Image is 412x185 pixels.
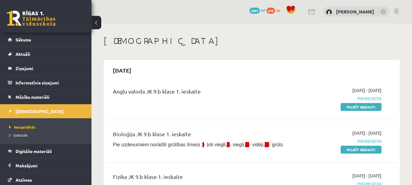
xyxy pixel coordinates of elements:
span: Pievienota [298,95,382,102]
a: [PERSON_NAME] [336,9,374,15]
span: 616 [267,8,275,14]
span: [DATE] - [DATE] [352,130,382,136]
span: Izlabotās [9,133,27,137]
a: Informatīvie ziņojumi [8,76,84,90]
span: [DATE] - [DATE] [352,87,382,94]
span: 3467 [249,8,260,14]
img: Katrīna Valtere [326,9,332,15]
a: Pildīt ieskaiti [341,146,382,154]
a: Izlabotās [9,132,85,138]
a: Neizpildītās [9,124,85,130]
span: Digitālie materiāli [16,148,52,154]
a: Sākums [8,33,84,47]
span: xp [276,8,280,12]
legend: Maksājumi [16,158,84,173]
span: Atzīmes [16,177,32,183]
div: Bioloģija JK 9.b klase 1. ieskaite [113,130,289,141]
div: Fizika JK 9.b klase 1. ieskaite [113,173,289,184]
span: Pie uzdevumiem norādīti grūtības līmeņi : - ļoti viegli, - viegli, - vidēji, - grūts [113,142,283,147]
span: Pievienota [298,138,382,144]
a: Digitālie materiāli [8,144,84,158]
span: [DEMOGRAPHIC_DATA] [16,109,63,114]
h2: [DATE] [107,63,138,77]
span: Neizpildītās [9,125,36,130]
span: [DATE] - [DATE] [352,173,382,179]
a: Pildīt ieskaiti [341,103,382,111]
a: Rīgas 1. Tālmācības vidusskola [7,11,56,26]
span: III [245,142,249,147]
a: Aktuāli [8,47,84,61]
span: Sākums [16,37,31,42]
div: Angļu valoda JK 9.b klase 1. ieskaite [113,87,289,98]
a: Ziņojumi [8,61,84,75]
legend: Ziņojumi [16,61,84,75]
legend: Informatīvie ziņojumi [16,76,84,90]
span: mP [261,8,266,12]
span: I [202,142,204,147]
span: II [227,142,230,147]
a: [DEMOGRAPHIC_DATA] [8,104,84,118]
a: Maksājumi [8,158,84,173]
span: Aktuāli [16,51,30,57]
span: IV [265,142,269,147]
span: Mācību materiāli [16,94,49,100]
a: 616 xp [267,8,283,12]
h1: [DEMOGRAPHIC_DATA] [104,36,400,46]
a: Mācību materiāli [8,90,84,104]
a: 3467 mP [249,8,266,12]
